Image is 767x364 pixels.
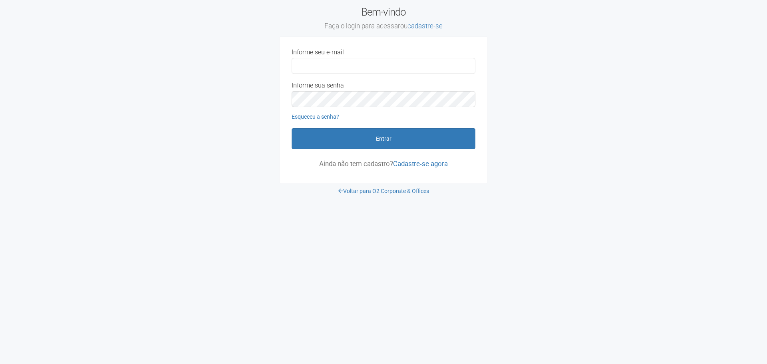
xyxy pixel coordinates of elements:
[292,82,344,89] label: Informe sua senha
[292,49,344,56] label: Informe seu e-mail
[280,22,487,31] small: Faça o login para acessar
[338,188,429,194] a: Voltar para O2 Corporate & Offices
[292,128,475,149] button: Entrar
[400,22,443,30] span: ou
[280,6,487,31] h2: Bem-vindo
[292,113,339,120] a: Esqueceu a senha?
[393,160,448,168] a: Cadastre-se agora
[407,22,443,30] a: cadastre-se
[292,160,475,167] p: Ainda não tem cadastro?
